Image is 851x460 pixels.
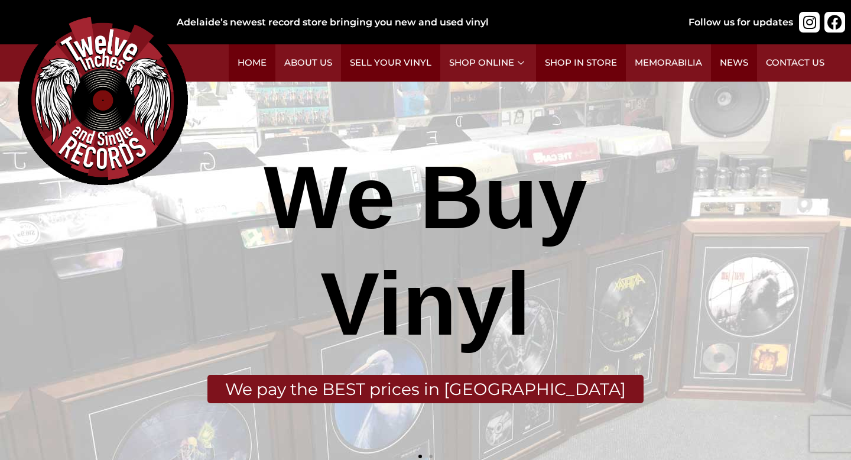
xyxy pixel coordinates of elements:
[711,44,757,82] a: News
[164,144,687,357] div: We Buy Vinyl
[536,44,626,82] a: Shop in Store
[440,44,536,82] a: Shop Online
[207,375,644,403] div: We pay the BEST prices in [GEOGRAPHIC_DATA]
[626,44,711,82] a: Memorabilia
[177,15,651,30] div: Adelaide’s newest record store bringing you new and used vinyl
[275,44,341,82] a: About Us
[229,44,275,82] a: Home
[429,455,433,458] span: Go to slide 2
[341,44,440,82] a: Sell Your Vinyl
[688,15,793,30] div: Follow us for updates
[418,455,422,458] span: Go to slide 1
[757,44,833,82] a: Contact Us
